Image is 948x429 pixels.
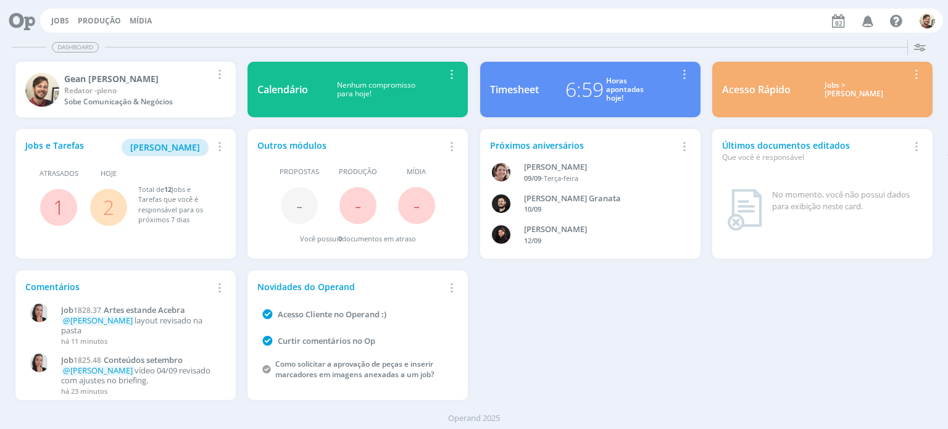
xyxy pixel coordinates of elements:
[61,336,107,346] span: há 11 minutos
[300,234,416,244] div: Você possui documentos em atraso
[606,77,644,103] div: Horas apontadas hoje!
[61,306,220,315] a: Job1828.37Artes estande Acebra
[48,16,73,26] button: Jobs
[39,169,78,179] span: Atrasados
[74,16,125,26] button: Produção
[138,185,214,225] div: Total de Jobs e Tarefas que você é responsável para os próximos 7 dias
[492,225,510,244] img: L
[53,194,64,220] a: 1
[722,139,908,163] div: Últimos documentos editados
[122,141,209,152] a: [PERSON_NAME]
[61,386,107,396] span: há 23 minutos
[524,161,676,173] div: Aline Beatriz Jackisch
[126,16,156,26] button: Mídia
[278,335,375,346] a: Curtir comentários no Op
[296,192,302,219] span: -
[164,185,172,194] span: 12
[30,304,49,322] img: C
[338,234,342,243] span: 0
[63,315,133,326] span: @[PERSON_NAME]
[524,236,541,245] span: 12/09
[130,141,200,153] span: [PERSON_NAME]
[492,194,510,213] img: B
[339,167,377,177] span: Produção
[524,223,676,236] div: Luana da Silva de Andrade
[30,354,49,372] img: C
[524,204,541,214] span: 10/09
[64,72,212,85] div: Gean Paulo Naue
[544,173,578,183] span: Terça-feira
[104,354,183,365] span: Conteúdos setembro
[492,163,510,181] img: A
[280,167,319,177] span: Propostas
[104,304,185,315] span: Artes estande Acebra
[130,15,152,26] a: Mídia
[51,15,69,26] a: Jobs
[73,305,101,315] span: 1828.37
[355,192,361,219] span: -
[63,365,133,376] span: @[PERSON_NAME]
[920,13,935,28] img: G
[61,366,220,385] p: vídeo 04/09 revisado com ajustes no briefing.
[278,309,386,320] a: Acesso Cliente no Operand :)
[524,193,676,205] div: Bruno Corralo Granata
[800,81,908,99] div: Jobs > [PERSON_NAME]
[61,356,220,365] a: Job1825.48Conteúdos setembro
[524,173,541,183] span: 09/09
[524,173,676,184] div: -
[308,81,444,99] div: Nenhum compromisso para hoje!
[122,139,209,156] button: [PERSON_NAME]
[61,316,220,335] p: layout revisado na pasta
[727,189,762,231] img: dashboard_not_found.png
[25,280,212,293] div: Comentários
[772,189,918,213] div: No momento, você não possui dados para exibição neste card.
[101,169,117,179] span: Hoje
[490,82,539,97] div: Timesheet
[275,359,434,380] a: Como solicitar a aprovação de peças e inserir marcadores em imagens anexadas a um job?
[64,85,212,96] div: Redator -pleno
[25,73,59,107] img: G
[565,75,604,104] div: 6:59
[722,152,908,163] div: Que você é responsável
[103,194,114,220] a: 2
[919,10,936,31] button: G
[722,82,791,97] div: Acesso Rápido
[257,280,444,293] div: Novidades do Operand
[25,139,212,156] div: Jobs e Tarefas
[15,62,236,117] a: GGean [PERSON_NAME]Redator -plenoSobe Comunicação & Negócios
[257,82,308,97] div: Calendário
[257,139,444,152] div: Outros módulos
[78,15,121,26] a: Produção
[490,139,676,152] div: Próximos aniversários
[64,96,212,107] div: Sobe Comunicação & Negócios
[480,62,701,117] a: Timesheet6:59Horasapontadashoje!
[52,42,99,52] span: Dashboard
[414,192,420,219] span: -
[407,167,426,177] span: Mídia
[73,355,101,365] span: 1825.48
